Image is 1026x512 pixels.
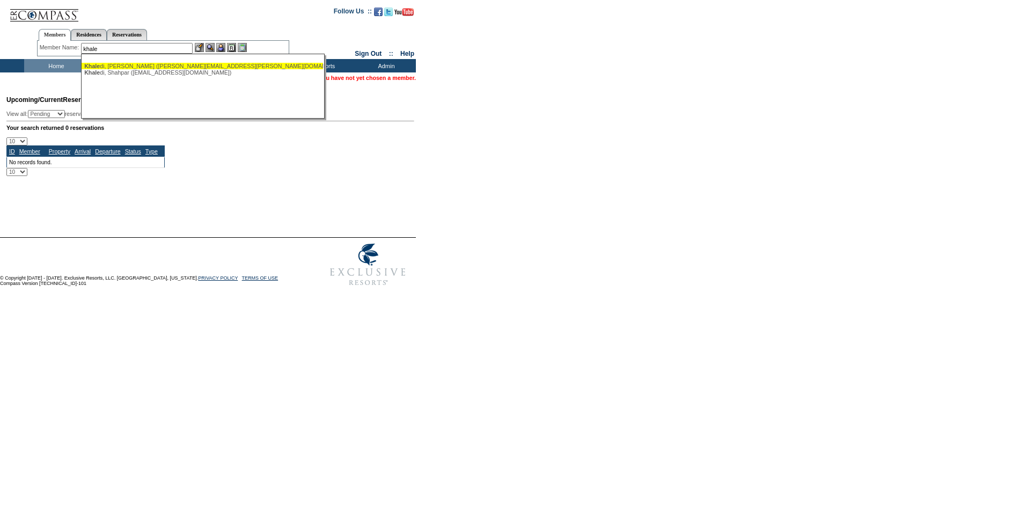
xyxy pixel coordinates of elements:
a: TERMS OF USE [242,275,279,281]
div: di, [PERSON_NAME] ([PERSON_NAME][EMAIL_ADDRESS][PERSON_NAME][DOMAIN_NAME]) [84,63,320,69]
div: di, Shahpar ([EMAIL_ADDRESS][DOMAIN_NAME]) [84,69,320,76]
a: Property [49,148,70,155]
span: Reservations [6,96,104,104]
img: View [206,43,215,52]
a: Departure [95,148,120,155]
div: Member Name: [40,43,81,52]
a: Follow us on Twitter [384,11,393,17]
a: Become our fan on Facebook [374,11,383,17]
td: Admin [354,59,416,72]
a: Help [400,50,414,57]
img: Become our fan on Facebook [374,8,383,16]
div: View all: reservations owned by: [6,110,273,118]
img: Subscribe to our YouTube Channel [394,8,414,16]
a: Subscribe to our YouTube Channel [394,11,414,17]
a: Residences [71,29,107,40]
a: Arrival [75,148,91,155]
img: b_calculator.gif [238,43,247,52]
img: Reservations [227,43,236,52]
img: Follow us on Twitter [384,8,393,16]
a: Sign Out [355,50,382,57]
a: Reservations [107,29,147,40]
a: Members [39,29,71,41]
img: Impersonate [216,43,225,52]
span: Khale [84,69,100,76]
a: Type [145,148,158,155]
td: Home [24,59,86,72]
a: PRIVACY POLICY [198,275,238,281]
a: ID [9,148,15,155]
div: Your search returned 0 reservations [6,125,414,131]
td: No records found. [7,157,165,167]
td: Follow Us :: [334,6,372,19]
span: Khale [84,63,100,69]
a: Status [125,148,141,155]
span: Upcoming/Current [6,96,63,104]
img: Exclusive Resorts [320,238,416,291]
img: b_edit.gif [195,43,204,52]
span: :: [389,50,393,57]
span: You have not yet chosen a member. [319,75,416,81]
a: Member [19,148,40,155]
